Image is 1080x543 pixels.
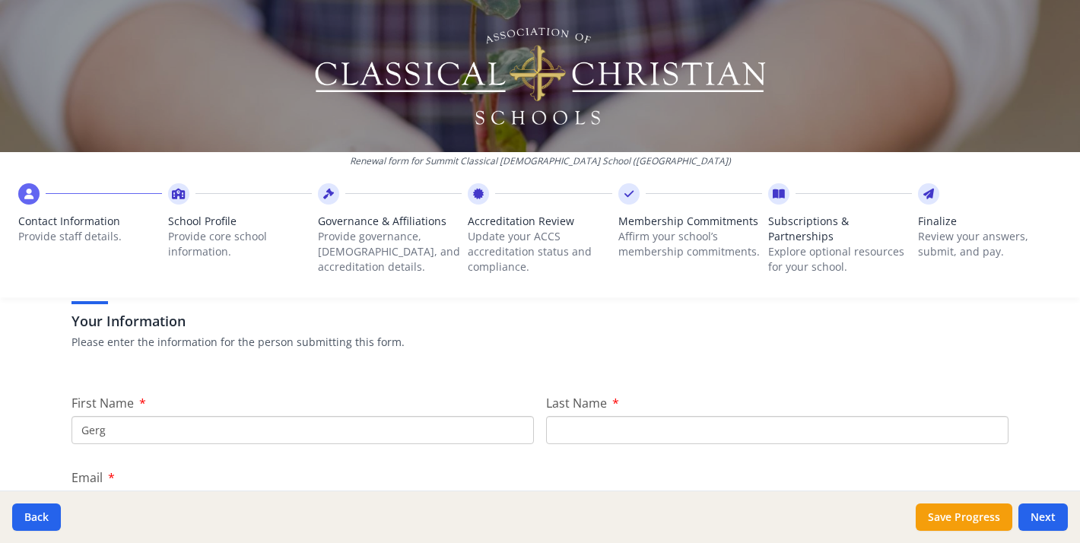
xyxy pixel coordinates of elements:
[916,503,1012,531] button: Save Progress
[71,310,1009,332] h3: Your Information
[168,229,312,259] p: Provide core school information.
[71,395,134,411] span: First Name
[618,214,762,229] span: Membership Commitments
[71,469,103,486] span: Email
[313,23,768,129] img: Logo
[618,229,762,259] p: Affirm your school’s membership commitments.
[18,214,162,229] span: Contact Information
[918,229,1062,259] p: Review your answers, submit, and pay.
[12,503,61,531] button: Back
[168,214,312,229] span: School Profile
[1018,503,1068,531] button: Next
[768,244,912,275] p: Explore optional resources for your school.
[18,229,162,244] p: Provide staff details.
[468,229,611,275] p: Update your ACCS accreditation status and compliance.
[71,335,1009,350] p: Please enter the information for the person submitting this form.
[546,395,607,411] span: Last Name
[768,214,912,244] span: Subscriptions & Partnerships
[468,214,611,229] span: Accreditation Review
[918,214,1062,229] span: Finalize
[318,229,462,275] p: Provide governance, [DEMOGRAPHIC_DATA], and accreditation details.
[318,214,462,229] span: Governance & Affiliations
